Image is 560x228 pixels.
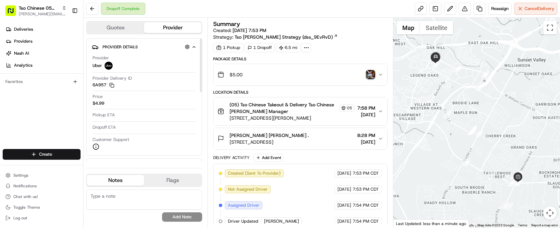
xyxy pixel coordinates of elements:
[13,194,38,199] span: Chat with us!
[93,55,109,61] span: Provider
[3,60,83,71] a: Analytics
[213,34,338,40] div: Strategy:
[420,21,453,34] button: Show satellite imagery
[468,127,475,135] div: 15
[228,202,259,208] span: Assigned Driver
[233,27,266,33] span: [DATE] 7:53 PM
[3,3,69,19] button: Tso Chinese 05 [PERSON_NAME][PERSON_NAME][EMAIL_ADDRESS][DOMAIN_NAME]
[14,38,32,44] span: Providers
[103,44,138,50] span: Provider Details
[19,5,59,11] span: Tso Chinese 05 [PERSON_NAME]
[395,219,417,228] img: Google
[543,206,557,220] button: Map camera controls
[366,70,375,79] img: photo_proof_of_delivery image
[14,62,32,68] span: Analytics
[3,76,81,87] div: Favorites
[357,105,375,111] span: 7:58 PM
[337,218,351,224] span: [DATE]
[213,155,250,160] div: Delivery Activity
[357,132,375,139] span: 8:28 PM
[353,202,379,208] span: 7:54 PM CDT
[353,170,379,176] span: 7:53 PM CDT
[3,24,83,35] a: Deliveries
[469,125,476,133] div: 14
[463,159,470,166] div: 10
[19,11,66,17] button: [PERSON_NAME][EMAIL_ADDRESS][DOMAIN_NAME]
[13,173,28,178] span: Settings
[3,171,81,180] button: Settings
[353,186,379,192] span: 7:53 PM CDT
[515,170,522,178] div: 3
[443,111,450,118] div: 19
[510,172,518,180] div: 4
[230,71,243,78] span: $5.00
[214,128,387,149] button: [PERSON_NAME] [PERSON_NAME] .[STREET_ADDRESS]8:28 PM[DATE]
[512,178,520,185] div: 5
[477,223,514,227] span: Map data ©2025 Google
[476,129,483,137] div: 11
[213,21,240,27] h3: Summary
[254,154,283,162] button: Add Event
[93,75,132,81] span: Provider Delivery ID
[488,3,512,15] button: Reassign
[93,100,104,106] span: $4.99
[92,41,196,52] button: Provider Details
[3,213,81,223] button: Log out
[347,105,352,111] span: 05
[228,170,281,176] span: Created (Sent To Provider)
[481,70,489,77] div: 21
[87,22,144,33] button: Quotes
[337,186,351,192] span: [DATE]
[3,181,81,191] button: Notifications
[514,3,557,15] button: CancelDelivery
[502,201,509,209] div: 2
[214,97,387,125] button: (05) Tso Chinese Takeout & Delivery Tso Chinese [PERSON_NAME] Manager05[STREET_ADDRESS][PERSON_NA...
[245,43,275,52] div: 1 Dropoff
[39,151,52,157] span: Create
[543,21,557,34] button: Toggle fullscreen view
[508,179,515,187] div: 8
[525,6,554,12] span: Cancel Delivery
[393,219,469,228] div: Last Updated: less than a minute ago
[105,62,113,70] img: uber-new-logo.jpeg
[337,202,351,208] span: [DATE]
[3,48,83,59] a: Nash AI
[3,36,83,47] a: Providers
[469,125,477,132] div: 17
[213,27,266,34] span: Created:
[228,218,258,224] span: Driver Updated
[488,172,495,180] div: 9
[454,65,461,72] div: 22
[230,115,355,121] span: [STREET_ADDRESS][PERSON_NAME]
[476,83,483,91] div: 20
[515,179,522,186] div: 7
[93,63,102,69] span: Uber
[93,82,114,88] button: 6A957
[13,205,40,210] span: Toggle Theme
[276,43,300,52] div: 6.5 mi
[531,223,558,227] a: Report a map error
[3,149,81,160] button: Create
[518,223,527,227] a: Terms (opens in new tab)
[235,34,338,40] a: Tso [PERSON_NAME] Strategy (dss_9EvRvD)
[93,112,115,118] span: Pickup ETA
[230,139,309,145] span: [STREET_ADDRESS]
[395,219,417,228] a: Open this area in Google Maps (opens a new window)
[93,137,129,143] span: Customer Support
[357,139,375,145] span: [DATE]
[213,43,243,52] div: 1 Pickup
[353,218,379,224] span: 7:54 PM CDT
[13,183,37,189] span: Notifications
[3,192,81,201] button: Chat with us!
[230,132,309,139] span: [PERSON_NAME] [PERSON_NAME] .
[213,90,388,95] div: Location Details
[264,218,299,224] span: [PERSON_NAME]
[228,186,268,192] span: Not Assigned Driver
[3,203,81,212] button: Toggle Theme
[337,170,351,176] span: [DATE]
[506,202,513,209] div: 1
[144,175,201,186] button: Flags
[93,94,103,100] span: Price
